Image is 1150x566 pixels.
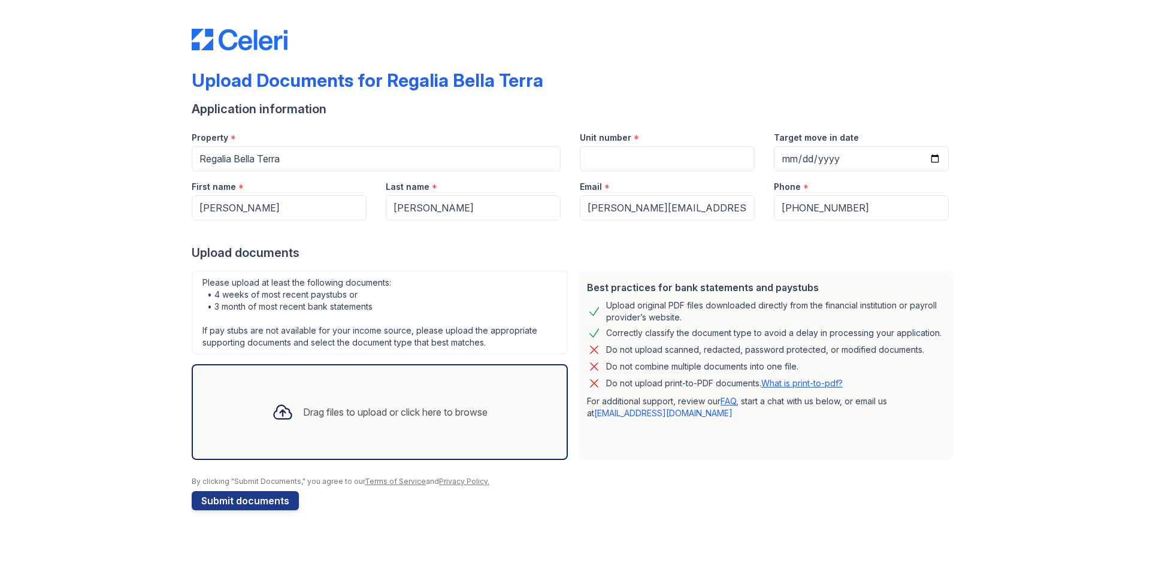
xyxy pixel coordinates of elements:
label: Phone [774,181,801,193]
img: CE_Logo_Blue-a8612792a0a2168367f1c8372b55b34899dd931a85d93a1a3d3e32e68fde9ad4.png [192,29,287,50]
a: FAQ [721,396,736,406]
div: Application information [192,101,958,117]
div: Upload documents [192,244,958,261]
div: Please upload at least the following documents: • 4 weeks of most recent paystubs or • 3 month of... [192,271,568,355]
label: Unit number [580,132,631,144]
div: Best practices for bank statements and paystubs [587,280,944,295]
div: Drag files to upload or click here to browse [303,405,488,419]
div: Upload original PDF files downloaded directly from the financial institution or payroll provider’... [606,299,944,323]
div: By clicking "Submit Documents," you agree to our and [192,477,958,486]
label: Email [580,181,602,193]
a: [EMAIL_ADDRESS][DOMAIN_NAME] [594,408,733,418]
a: What is print-to-pdf? [761,378,843,388]
label: First name [192,181,236,193]
label: Target move in date [774,132,859,144]
a: Privacy Policy. [439,477,489,486]
div: Upload Documents for Regalia Bella Terra [192,69,543,91]
p: For additional support, review our , start a chat with us below, or email us at [587,395,944,419]
a: Terms of Service [365,477,426,486]
div: Do not combine multiple documents into one file. [606,359,798,374]
button: Submit documents [192,491,299,510]
label: Last name [386,181,429,193]
div: Do not upload scanned, redacted, password protected, or modified documents. [606,343,924,357]
p: Do not upload print-to-PDF documents. [606,377,843,389]
label: Property [192,132,228,144]
div: Correctly classify the document type to avoid a delay in processing your application. [606,326,942,340]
